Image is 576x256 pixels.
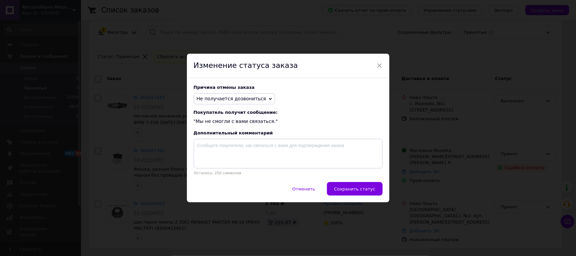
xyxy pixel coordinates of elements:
p: Осталось: 250 символов [194,171,383,175]
div: Причина отмены заказа [194,85,383,90]
div: Изменение статуса заказа [187,54,389,78]
span: Не получается дозвониться [197,96,266,101]
div: "Мы не смогли с вами связаться." [194,110,383,125]
button: Отменить [285,182,322,196]
span: Сохранить статус [334,186,375,191]
span: × [377,60,383,71]
span: Отменить [292,186,315,191]
span: Покупатель получит сообщение: [194,110,383,115]
button: Сохранить статус [327,182,382,196]
div: Дополнительный комментарий [194,130,383,135]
